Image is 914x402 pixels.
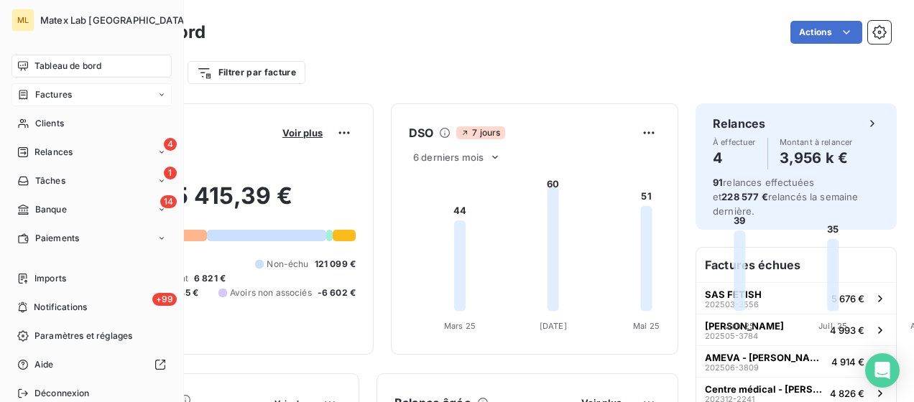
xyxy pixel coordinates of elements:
[11,112,172,135] a: Clients
[11,267,172,290] a: Imports
[318,286,356,299] span: -6 602 €
[282,127,323,139] span: Voir plus
[11,141,172,164] a: 4Relances
[725,321,754,331] tspan: Juin 25
[11,55,172,78] a: Tableau de bord
[865,353,900,388] div: Open Intercom Messenger
[790,21,862,44] button: Actions
[230,286,312,299] span: Avoirs non associés
[35,174,65,187] span: Tâches
[11,198,172,221] a: 14Banque
[413,151,484,163] span: 6 derniers mois
[34,329,132,342] span: Paramètres et réglages
[830,388,864,399] span: 4 826 €
[164,167,177,179] span: 1
[713,138,756,146] span: À effectuer
[315,258,356,271] span: 121 099 €
[633,321,660,331] tspan: Mai 25
[780,138,853,146] span: Montant à relancer
[194,272,226,285] span: 6 821 €
[444,321,476,331] tspan: Mars 25
[11,324,172,347] a: Paramètres et réglages
[35,232,79,245] span: Paiements
[35,203,67,216] span: Banque
[35,88,72,101] span: Factures
[11,353,172,376] a: Aide
[456,126,504,139] span: 7 jours
[11,169,172,192] a: 1Tâches
[34,301,87,314] span: Notifications
[780,146,853,169] h4: 3,956 k €
[713,115,765,132] h6: Relances
[11,227,172,250] a: Paiements
[705,363,759,372] span: 202506-3809
[11,9,34,32] div: ML
[34,60,101,73] span: Tableau de bord
[278,126,327,139] button: Voir plus
[34,358,54,371] span: Aide
[696,345,896,377] button: AMEVA - [PERSON_NAME]202506-38094 914 €
[35,117,64,130] span: Clients
[160,195,177,208] span: 14
[713,146,756,169] h4: 4
[164,138,177,151] span: 4
[34,387,90,400] span: Déconnexion
[705,352,826,363] span: AMEVA - [PERSON_NAME]
[267,258,308,271] span: Non-échu
[540,321,567,331] tspan: [DATE]
[188,61,305,84] button: Filtrer par facture
[705,383,824,395] span: Centre médical - [PERSON_NAME]
[34,272,66,285] span: Imports
[81,182,356,225] h2: 265 415,39 €
[152,293,177,306] span: +99
[34,146,73,159] span: Relances
[11,83,172,106] a: Factures
[40,14,188,26] span: Matex Lab [GEOGRAPHIC_DATA]
[831,356,864,368] span: 4 914 €
[818,321,847,331] tspan: Juil. 25
[409,124,433,141] h6: DSO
